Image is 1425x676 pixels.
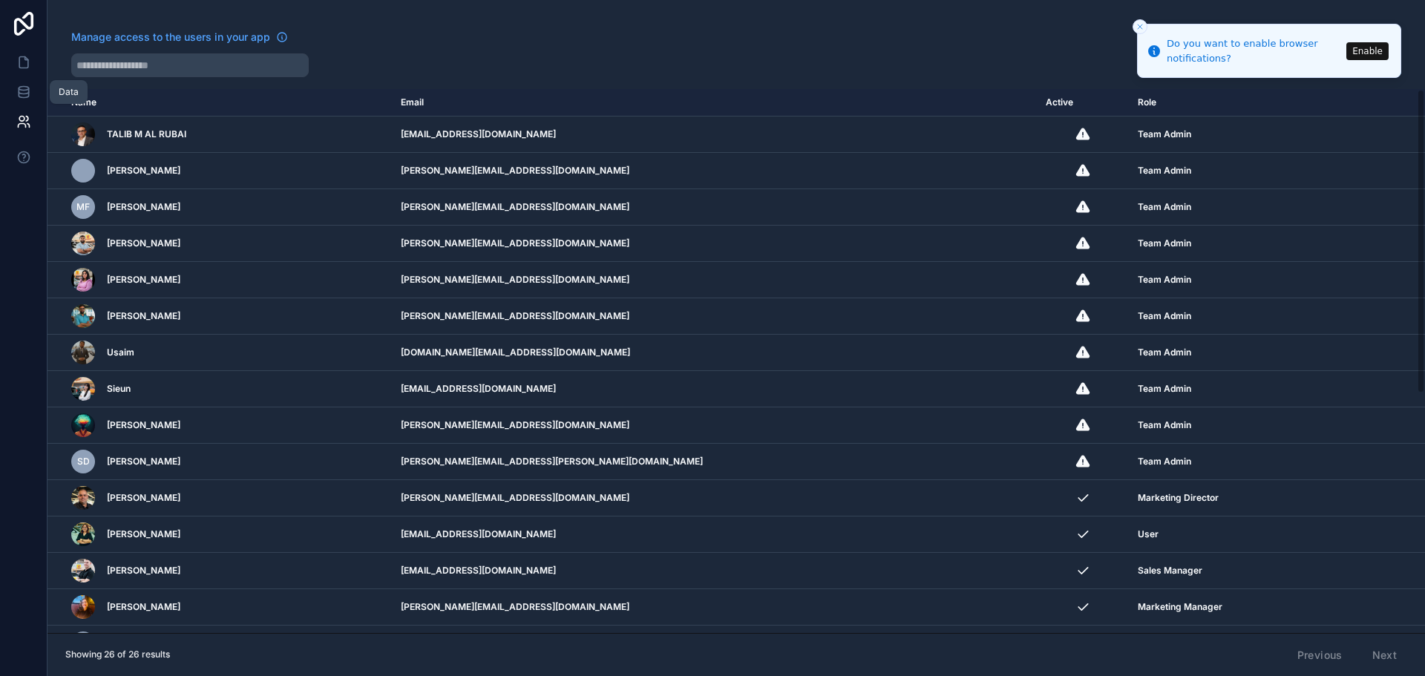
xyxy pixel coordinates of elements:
td: [PERSON_NAME][EMAIL_ADDRESS][DOMAIN_NAME] [392,407,1037,444]
span: Showing 26 of 26 results [65,649,170,660]
td: [PERSON_NAME][EMAIL_ADDRESS][DOMAIN_NAME] [392,480,1037,516]
span: Sales Manager [1138,565,1202,577]
td: [EMAIL_ADDRESS][DOMAIN_NAME] [392,516,1037,553]
span: Manage access to the users in your app [71,30,270,45]
span: Sieun [107,383,131,395]
span: Team Admin [1138,310,1191,322]
span: Marketing Manager [1138,601,1222,613]
button: Close toast [1133,19,1147,34]
th: Active [1037,89,1128,117]
a: Manage access to the users in your app [71,30,288,45]
td: [PERSON_NAME][EMAIL_ADDRESS][PERSON_NAME][DOMAIN_NAME] [392,444,1037,480]
span: [PERSON_NAME] [107,456,180,467]
td: [PERSON_NAME][EMAIL_ADDRESS][DOMAIN_NAME] [392,226,1037,262]
span: Team Admin [1138,237,1191,249]
span: Team Admin [1138,128,1191,140]
span: [PERSON_NAME] [107,237,180,249]
span: Team Admin [1138,201,1191,213]
span: SD [77,456,90,467]
div: Do you want to enable browser notifications? [1167,36,1342,65]
th: Role [1129,89,1360,117]
td: [PERSON_NAME][EMAIL_ADDRESS][DOMAIN_NAME] [392,262,1037,298]
span: Team Admin [1138,419,1191,431]
td: [PERSON_NAME][EMAIL_ADDRESS][DOMAIN_NAME] [392,626,1037,662]
span: [PERSON_NAME] [107,528,180,540]
td: [PERSON_NAME][EMAIL_ADDRESS][DOMAIN_NAME] [392,153,1037,189]
span: Team Admin [1138,383,1191,395]
td: [PERSON_NAME][EMAIL_ADDRESS][DOMAIN_NAME] [392,589,1037,626]
span: TALIB M AL RUBAI [107,128,186,140]
td: [PERSON_NAME][EMAIL_ADDRESS][DOMAIN_NAME] [392,298,1037,335]
span: [PERSON_NAME] [107,274,180,286]
span: Usaim [107,347,134,358]
span: [PERSON_NAME] [107,419,180,431]
span: Team Admin [1138,165,1191,177]
span: [PERSON_NAME] [107,601,180,613]
td: [PERSON_NAME][EMAIL_ADDRESS][DOMAIN_NAME] [392,189,1037,226]
button: Enable [1346,42,1389,60]
th: Email [392,89,1037,117]
span: Marketing Director [1138,492,1219,504]
td: [EMAIL_ADDRESS][DOMAIN_NAME] [392,117,1037,153]
th: Name [47,89,392,117]
span: Team Admin [1138,347,1191,358]
span: [PERSON_NAME] [107,201,180,213]
span: [PERSON_NAME] [107,492,180,504]
span: User [1138,528,1159,540]
td: [EMAIL_ADDRESS][DOMAIN_NAME] [392,553,1037,589]
td: [DOMAIN_NAME][EMAIL_ADDRESS][DOMAIN_NAME] [392,335,1037,371]
span: Team Admin [1138,456,1191,467]
span: [PERSON_NAME] [107,310,180,322]
span: Team Admin [1138,274,1191,286]
span: [PERSON_NAME] [107,165,180,177]
span: [PERSON_NAME] [107,565,180,577]
div: scrollable content [47,89,1425,633]
span: MF [76,201,90,213]
td: [EMAIL_ADDRESS][DOMAIN_NAME] [392,371,1037,407]
div: Data [59,86,79,98]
